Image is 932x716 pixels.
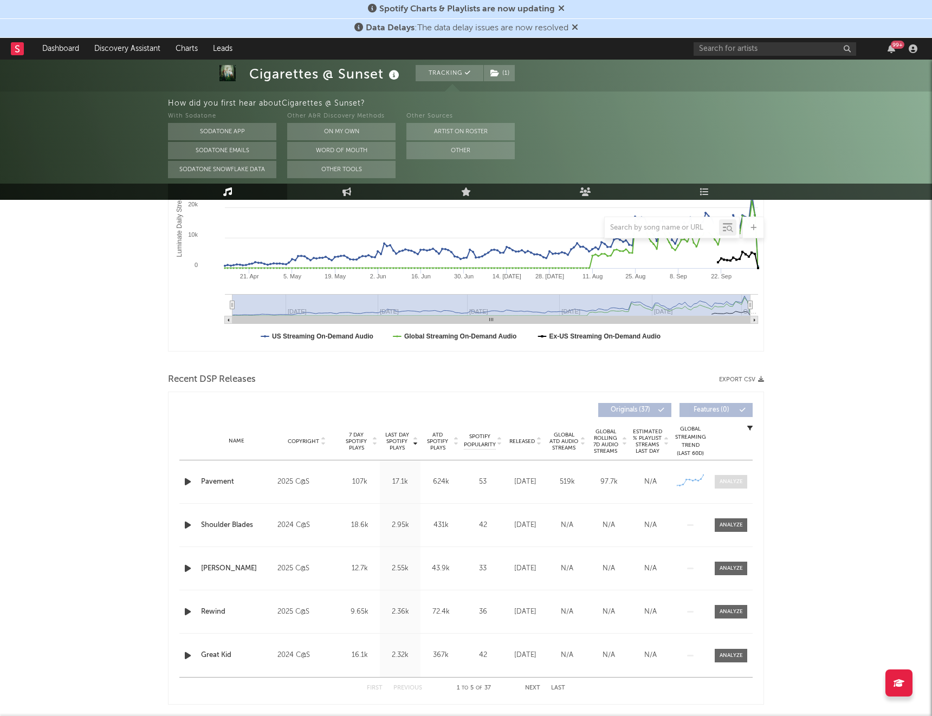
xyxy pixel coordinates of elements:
[484,65,515,81] button: (1)
[694,42,856,56] input: Search for artists
[379,5,555,14] span: Spotify Charts & Playlists are now updating
[549,520,585,531] div: N/A
[535,273,564,279] text: 28. [DATE]
[277,649,336,662] div: 2024 C@S
[404,333,517,340] text: Global Streaming On-Demand Audio
[605,224,719,232] input: Search by song name or URL
[406,142,515,159] button: Other
[507,520,543,531] div: [DATE]
[342,607,377,617] div: 9.65k
[582,273,603,279] text: 11. Aug
[558,5,565,14] span: Dismiss
[277,519,336,532] div: 2024 C@S
[169,134,763,351] svg: Luminate Daily Consumption
[325,273,346,279] text: 19. May
[342,563,377,574] div: 12.7k
[393,685,422,691] button: Previous
[493,273,521,279] text: 14. [DATE]
[549,477,585,487] div: 519k
[572,24,578,32] span: Dismiss
[507,563,543,574] div: [DATE]
[283,273,302,279] text: 5. May
[288,438,319,445] span: Copyright
[277,606,336,619] div: 2025 C@S
[272,333,373,340] text: US Streaming On-Demand Audio
[367,685,383,691] button: First
[342,520,377,531] div: 18.6k
[423,563,458,574] div: 43.9k
[464,477,502,487] div: 53
[342,477,377,487] div: 107k
[383,607,418,617] div: 2.36k
[454,273,474,279] text: 30. Jun
[591,520,627,531] div: N/A
[168,38,205,60] a: Charts
[632,607,669,617] div: N/A
[591,428,620,454] span: Global Rolling 7D Audio Streams
[591,477,627,487] div: 97.7k
[525,685,540,691] button: Next
[423,607,458,617] div: 72.4k
[168,123,276,140] button: Sodatone App
[201,477,272,487] a: Pavement
[406,123,515,140] button: Artist on Roster
[406,110,515,123] div: Other Sources
[711,273,732,279] text: 22. Sep
[416,65,483,81] button: Tracking
[168,110,276,123] div: With Sodatone
[366,24,415,32] span: Data Delays
[423,520,458,531] div: 431k
[632,428,662,454] span: Estimated % Playlist Streams Last Day
[625,273,645,279] text: 25. Aug
[188,201,198,207] text: 20k
[507,607,543,617] div: [DATE]
[464,607,502,617] div: 36
[549,607,585,617] div: N/A
[462,686,468,691] span: to
[464,650,502,661] div: 42
[591,650,627,661] div: N/A
[476,686,482,691] span: of
[591,563,627,574] div: N/A
[888,44,895,53] button: 99+
[743,308,757,315] text: Oc…
[605,407,655,413] span: Originals ( 37 )
[444,682,503,695] div: 1 5 37
[201,520,272,531] a: Shoulder Blades
[509,438,535,445] span: Released
[464,563,502,574] div: 33
[483,65,515,81] span: ( 1 )
[591,607,627,617] div: N/A
[201,607,272,617] div: Rewind
[383,520,418,531] div: 2.95k
[549,333,661,340] text: Ex-US Streaming On-Demand Audio
[176,188,183,257] text: Luminate Daily Streams
[632,563,669,574] div: N/A
[277,562,336,575] div: 2025 C@S
[891,41,904,49] div: 99 +
[464,433,496,449] span: Spotify Popularity
[383,563,418,574] div: 2.55k
[201,650,272,661] a: Great Kid
[632,477,669,487] div: N/A
[287,161,396,178] button: Other Tools
[632,650,669,661] div: N/A
[687,407,736,413] span: Features ( 0 )
[35,38,87,60] a: Dashboard
[670,273,687,279] text: 8. Sep
[674,425,707,458] div: Global Streaming Trend (Last 60D)
[240,273,259,279] text: 21. Apr
[195,262,198,268] text: 0
[201,563,272,574] a: [PERSON_NAME]
[342,432,371,451] span: 7 Day Spotify Plays
[287,142,396,159] button: Word Of Mouth
[383,650,418,661] div: 2.32k
[205,38,240,60] a: Leads
[366,24,568,32] span: : The data delay issues are now resolved
[383,432,411,451] span: Last Day Spotify Plays
[249,65,402,83] div: Cigarettes @ Sunset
